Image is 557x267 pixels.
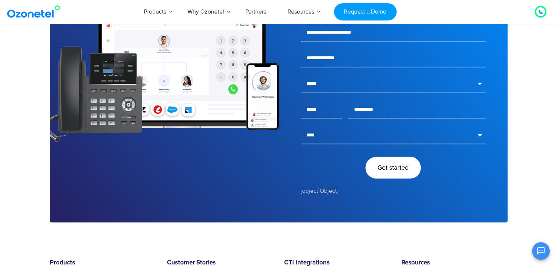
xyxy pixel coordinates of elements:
button: Get started [365,157,421,178]
h6: Resources [401,259,508,266]
a: Request a Demo [334,3,397,20]
h6: CTI Integrations [284,259,390,266]
span: Get started [378,164,409,171]
h6: Customer Stories [167,259,273,266]
div: [object Object] [301,183,486,195]
h6: Products [50,259,156,266]
button: Open chat [532,242,550,260]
